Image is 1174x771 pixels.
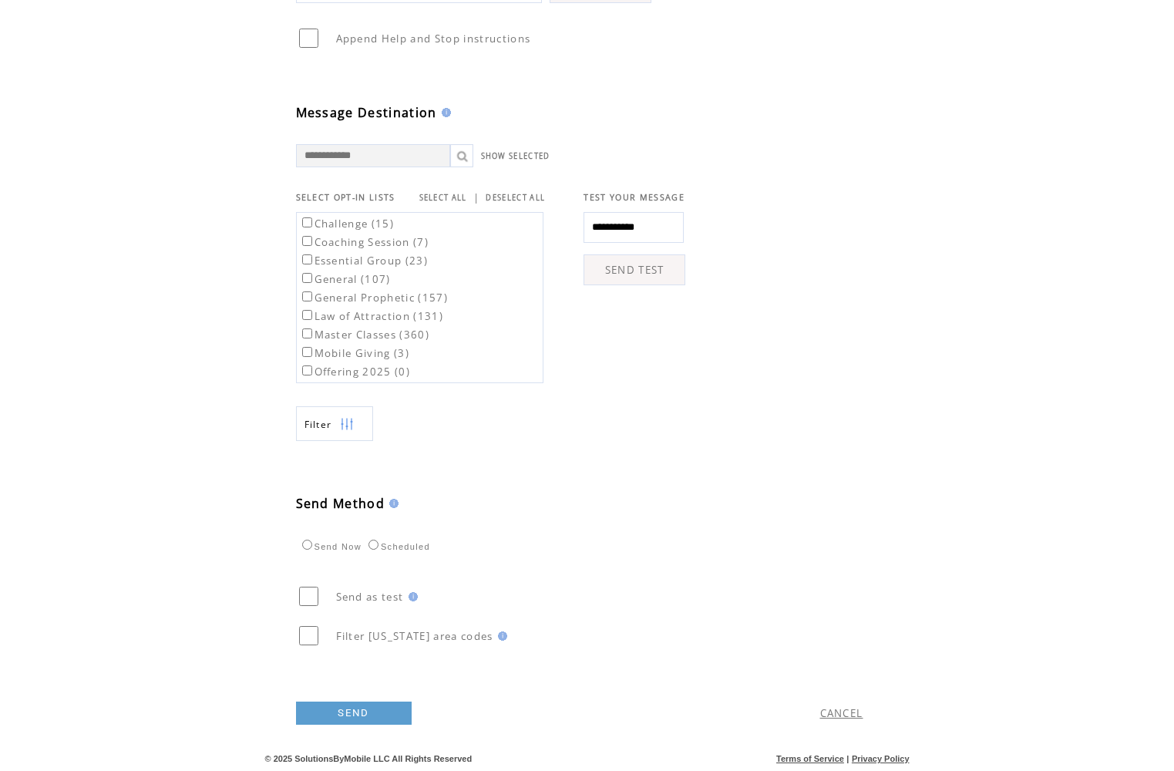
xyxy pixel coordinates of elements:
input: Challenge (15) [302,217,312,227]
span: Append Help and Stop instructions [336,32,531,45]
input: Offering 2025 (0) [302,365,312,375]
label: Law of Attraction (131) [299,309,444,323]
a: Filter [296,406,373,441]
a: CANCEL [820,706,863,720]
input: General (107) [302,273,312,283]
label: Scheduled [365,542,430,551]
img: help.gif [493,631,507,641]
span: | [846,754,849,763]
input: Mobile Giving (3) [302,347,312,357]
label: Mobile Giving (3) [299,346,410,360]
span: Send Method [296,495,385,512]
label: Coaching Session (7) [299,235,429,249]
a: SEND [296,702,412,725]
img: help.gif [404,592,418,601]
label: Challenge (15) [299,217,395,231]
label: Offering 2025 (0) [299,365,411,379]
label: Master Classes (360) [299,328,430,342]
span: SELECT OPT-IN LISTS [296,192,395,203]
a: SEND TEST [584,254,685,285]
a: Terms of Service [776,754,844,763]
input: Essential Group (23) [302,254,312,264]
input: Master Classes (360) [302,328,312,338]
input: Coaching Session (7) [302,236,312,246]
img: filters.png [340,407,354,442]
input: General Prophetic (157) [302,291,312,301]
a: DESELECT ALL [486,193,545,203]
label: Essential Group (23) [299,254,429,268]
span: Show filters [304,418,332,431]
span: Send as test [336,590,404,604]
img: help.gif [385,499,399,508]
label: Send Now [298,542,362,551]
span: TEST YOUR MESSAGE [584,192,685,203]
span: | [473,190,479,204]
span: Filter [US_STATE] area codes [336,629,493,643]
label: General Prophetic (157) [299,291,449,305]
label: General (107) [299,272,391,286]
a: SHOW SELECTED [481,151,550,161]
input: Law of Attraction (131) [302,310,312,320]
span: Message Destination [296,104,437,121]
img: help.gif [437,108,451,117]
a: Privacy Policy [852,754,910,763]
input: Scheduled [368,540,378,550]
a: SELECT ALL [419,193,467,203]
input: Send Now [302,540,312,550]
span: © 2025 SolutionsByMobile LLC All Rights Reserved [265,754,473,763]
